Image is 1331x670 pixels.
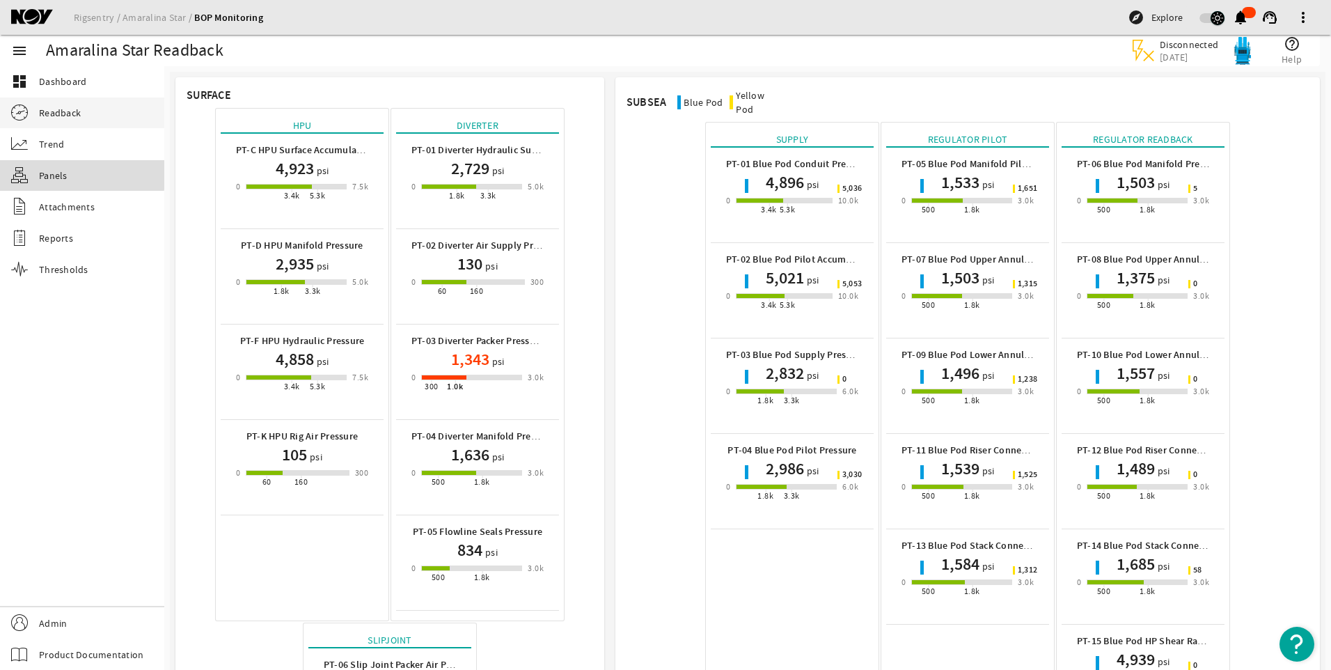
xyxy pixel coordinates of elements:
span: psi [1155,559,1170,573]
span: Explore [1151,10,1183,24]
mat-icon: notifications [1232,9,1249,26]
div: 5.3k [310,189,326,203]
span: 0 [1193,471,1197,479]
h1: 105 [282,444,307,466]
span: Reports [39,231,73,245]
div: 5.0k [352,275,368,289]
h1: 2,935 [276,253,314,275]
div: 1.8k [1140,489,1156,503]
h1: 1,503 [1117,171,1155,194]
h1: 1,496 [941,362,979,384]
span: Thresholds [39,263,88,276]
span: 5 [1193,185,1197,193]
div: Regulator Readback [1062,132,1224,148]
a: BOP Monitoring [194,11,263,24]
div: 0 [1077,384,1081,398]
span: psi [1155,273,1170,287]
h1: 2,986 [766,458,804,480]
div: 3.4k [761,203,777,217]
span: psi [979,368,995,382]
span: psi [804,368,819,382]
b: PT-01 Diverter Hydraulic Supply Pressure [411,143,591,157]
span: Panels [39,169,68,182]
div: 7.5k [352,371,368,384]
h1: 1,584 [941,553,979,575]
span: psi [482,259,498,273]
div: 1.0k [447,380,463,394]
span: psi [314,164,329,178]
span: psi [482,545,498,559]
mat-icon: support_agent [1261,9,1278,26]
div: 0 [411,466,416,480]
div: 3.4k [761,298,777,312]
div: Diverter [396,118,559,134]
div: 1.8k [474,570,490,584]
b: PT-14 Blue Pod Stack Connector Regulator Pressure [1077,539,1301,552]
div: 3.3k [305,284,321,298]
b: PT-05 Flowline Seals Pressure [413,525,542,538]
div: 0 [1077,194,1081,208]
b: PT-07 Blue Pod Upper Annular Pilot Pressure [901,253,1096,266]
h1: 1,489 [1117,458,1155,480]
b: PT-04 Diverter Manifold Pressure [411,430,554,443]
span: 1,238 [1018,375,1037,384]
div: HPU [221,118,384,134]
span: 58 [1193,566,1202,575]
b: PT-02 Blue Pod Pilot Accumulator Pressure [726,253,913,266]
div: 160 [294,475,308,489]
span: psi [804,273,819,287]
h1: 2,729 [451,157,489,180]
div: 500 [1097,203,1110,217]
h1: 2,832 [766,362,804,384]
div: 60 [262,475,271,489]
div: 0 [901,384,906,398]
mat-icon: menu [11,42,28,59]
b: PT-01 Blue Pod Conduit Pressure [726,157,869,171]
span: psi [979,273,995,287]
b: PT-12 Blue Pod Riser Connector Regulator Pressure [1077,444,1299,457]
span: psi [979,178,995,192]
div: 0 [901,480,906,494]
span: Trend [39,137,64,151]
div: 1.8k [964,489,980,503]
button: Explore [1122,6,1188,29]
h1: 1,685 [1117,553,1155,575]
a: Rigsentry [74,11,123,24]
span: 1,651 [1018,185,1037,193]
span: psi [314,259,329,273]
div: 0 [726,480,730,494]
div: 1.8k [274,284,290,298]
button: Open Resource Center [1279,627,1314,662]
h1: 4,923 [276,157,314,180]
div: Surface [187,88,231,102]
div: 5.3k [780,298,796,312]
b: PT-09 Blue Pod Lower Annular Pilot Pressure [901,348,1096,361]
div: 3.0k [1193,289,1209,303]
b: PT-08 Blue Pod Upper Annular Pressure [1077,253,1248,266]
h1: 4,858 [276,348,314,371]
div: 0 [411,371,416,384]
div: Subsea [627,95,667,109]
div: 0 [1077,289,1081,303]
div: 1.8k [474,475,490,489]
div: 0 [236,180,240,194]
div: 3.0k [1193,194,1209,208]
span: Attachments [39,200,95,214]
span: Help [1282,52,1302,66]
div: 5.0k [528,180,544,194]
span: psi [979,559,995,573]
span: psi [489,355,505,368]
div: 3.0k [1193,384,1209,398]
span: 5,053 [842,280,862,288]
div: 500 [1097,298,1110,312]
span: psi [804,464,819,478]
div: 0 [236,371,240,384]
div: 0 [901,194,906,208]
div: 3.4k [284,189,300,203]
div: 10.0k [838,289,858,303]
h1: 1,539 [941,458,979,480]
b: PT-D HPU Manifold Pressure [241,239,363,252]
b: PT-06 Blue Pod Manifold Pressure [1077,157,1223,171]
div: 6.0k [842,480,858,494]
div: 6.0k [842,384,858,398]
